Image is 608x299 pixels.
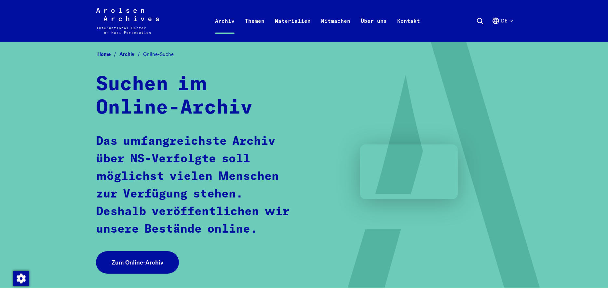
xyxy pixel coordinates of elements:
[119,51,143,57] a: Archiv
[392,16,425,42] a: Kontakt
[96,251,179,274] a: Zum Online-Archiv
[96,133,293,238] p: Das umfangreichste Archiv über NS-Verfolgte soll möglichst vielen Menschen zur Verfügung stehen. ...
[240,16,270,42] a: Themen
[492,17,512,40] button: Deutsch, Sprachauswahl
[356,16,392,42] a: Über uns
[316,16,356,42] a: Mitmachen
[13,271,29,286] img: Zustimmung ändern
[112,258,163,267] span: Zum Online-Archiv
[96,75,252,118] strong: Suchen im Online-Archiv
[96,49,512,60] nav: Breadcrumb
[270,16,316,42] a: Materialien
[97,51,119,57] a: Home
[143,51,174,57] span: Online-Suche
[210,8,425,34] nav: Primär
[13,270,29,286] div: Zustimmung ändern
[210,16,240,42] a: Archiv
